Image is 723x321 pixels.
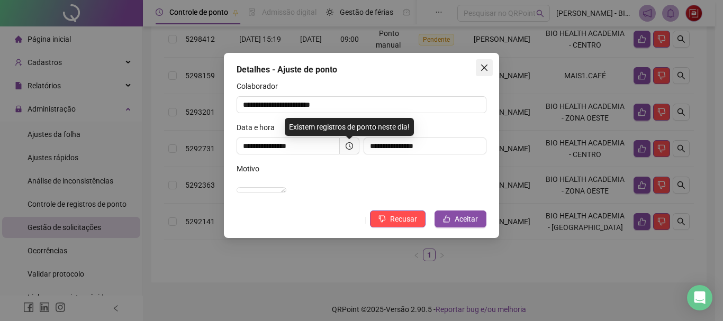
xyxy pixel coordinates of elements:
button: Close [476,59,493,76]
div: Open Intercom Messenger [687,285,712,310]
div: Detalhes - Ajuste de ponto [237,63,486,76]
span: clock-circle [346,142,353,150]
button: Recusar [370,210,426,227]
label: Data e hora [237,122,282,133]
label: Colaborador [237,80,285,92]
span: like [443,215,450,223]
span: dislike [378,215,386,223]
span: Recusar [390,213,417,225]
div: Existem registros de ponto neste dia! [285,118,414,136]
span: Aceitar [455,213,478,225]
button: Aceitar [435,210,486,227]
span: close [480,63,489,72]
label: Motivo [237,163,266,175]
